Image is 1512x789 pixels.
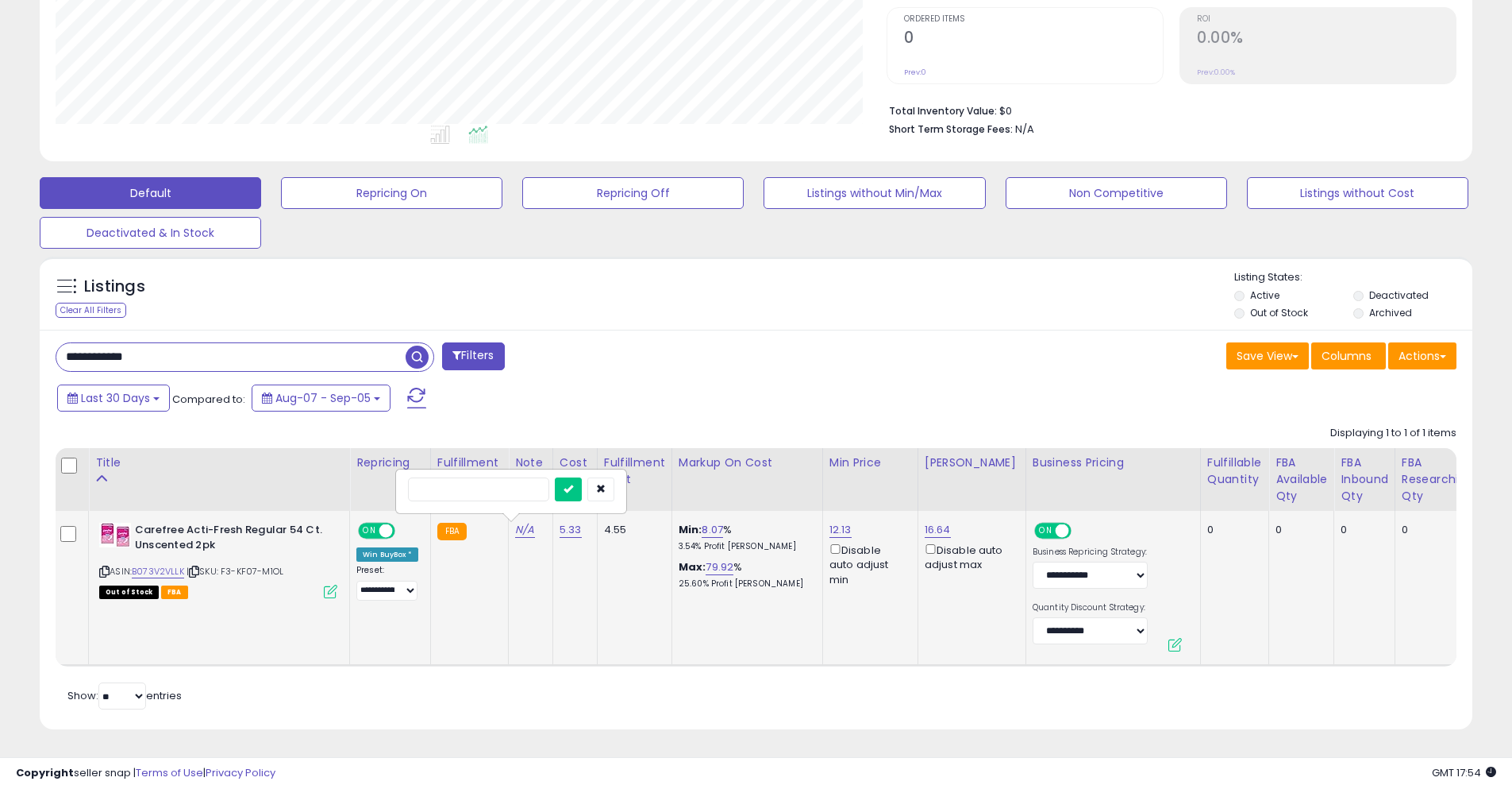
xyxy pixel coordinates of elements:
b: Max: [679,559,706,574]
span: ON [360,524,379,538]
div: Fulfillable Quantity [1207,454,1262,488]
p: 25.60% Profit [PERSON_NAME] [679,578,810,590]
h5: Listings [84,276,145,298]
div: FBA Researching Qty [1402,454,1473,505]
div: FBA inbound Qty [1341,454,1388,505]
button: Non Competitive [1006,177,1227,209]
li: $0 [889,100,1445,119]
a: Terms of Use [136,765,203,780]
div: 4.55 [604,523,660,537]
span: N/A [1015,122,1034,137]
div: seller snap | | [16,766,275,781]
button: Repricing Off [522,177,744,209]
button: Listings without Cost [1247,177,1468,209]
span: Columns [1322,348,1372,364]
b: Min: [679,522,702,537]
div: 0 [1341,523,1383,537]
div: Note [515,454,546,471]
small: Prev: 0 [904,68,926,77]
label: Active [1250,288,1279,302]
div: Markup on Cost [679,454,816,471]
span: Last 30 Days [81,390,150,406]
th: The percentage added to the cost of goods (COGS) that forms the calculator for Min & Max prices. [671,448,822,511]
h2: 0.00% [1197,29,1456,50]
small: Prev: 0.00% [1197,68,1235,77]
div: Fulfillment Cost [604,454,665,488]
label: Archived [1369,306,1412,319]
p: Listing States: [1234,270,1472,285]
button: Repricing On [281,177,502,209]
a: 5.33 [560,522,582,538]
span: All listings that are currently out of stock and unavailable for purchase on Amazon [99,586,159,599]
a: Privacy Policy [206,765,275,780]
a: N/A [515,522,534,538]
div: Displaying 1 to 1 of 1 items [1330,426,1456,441]
div: Repricing [356,454,424,471]
span: OFF [393,524,418,538]
div: Business Pricing [1033,454,1194,471]
div: 0 [1275,523,1322,537]
img: 41XzBQSVU7L._SL40_.jpg [99,523,131,547]
b: Short Term Storage Fees: [889,122,1013,136]
div: Cost [560,454,591,471]
label: Business Repricing Strategy: [1033,547,1148,558]
a: 79.92 [706,559,733,575]
div: [PERSON_NAME] [925,454,1019,471]
a: B073V2VLLK [132,565,184,578]
button: Last 30 Days [57,385,170,412]
span: Compared to: [172,392,245,407]
a: 16.64 [925,522,951,538]
div: Fulfillment [437,454,502,471]
div: ASIN: [99,523,337,597]
small: FBA [437,523,467,540]
span: OFF [1069,524,1095,538]
button: Columns [1311,342,1386,369]
div: Title [95,454,343,471]
button: Actions [1388,342,1456,369]
button: Default [40,177,261,209]
label: Quantity Discount Strategy: [1033,602,1148,613]
span: Aug-07 - Sep-05 [275,390,371,406]
strong: Copyright [16,765,74,780]
label: Deactivated [1369,288,1429,302]
span: Ordered Items [904,15,1163,24]
span: ROI [1197,15,1456,24]
button: Save View [1226,342,1309,369]
button: Filters [442,342,504,370]
div: % [679,523,810,552]
label: Out of Stock [1250,306,1308,319]
p: 3.54% Profit [PERSON_NAME] [679,541,810,552]
div: Win BuyBox * [356,547,418,562]
span: | SKU: F3-KF07-M1OL [187,565,283,578]
span: Show: entries [67,688,182,703]
div: 0 [1207,523,1256,537]
a: 12.13 [829,522,852,538]
div: FBA Available Qty [1275,454,1327,505]
div: Clear All Filters [56,303,126,318]
a: 8.07 [702,522,723,538]
div: Disable auto adjust max [925,541,1014,572]
span: ON [1036,524,1056,538]
button: Deactivated & In Stock [40,217,261,249]
div: % [679,560,810,590]
button: Aug-07 - Sep-05 [252,385,391,412]
b: Total Inventory Value: [889,104,997,118]
div: Disable auto adjust min [829,541,906,587]
button: Listings without Min/Max [764,177,985,209]
h2: 0 [904,29,1163,50]
div: 0 [1402,523,1468,537]
span: FBA [161,586,188,599]
span: 2025-10-8 17:54 GMT [1432,765,1496,780]
div: Min Price [829,454,911,471]
div: Preset: [356,565,418,601]
b: Carefree Acti-Fresh Regular 54 Ct. Unscented 2pk [135,523,328,556]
